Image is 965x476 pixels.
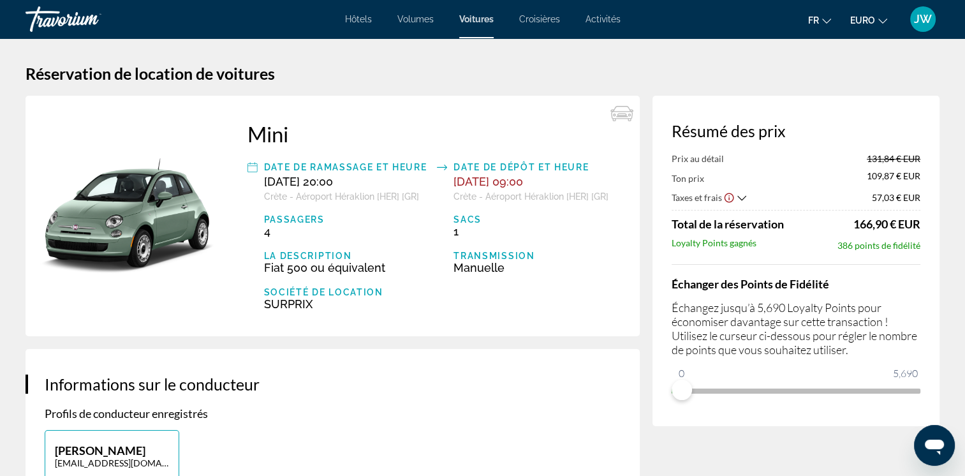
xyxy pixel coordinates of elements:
[850,15,875,26] span: EURO
[453,251,621,261] div: Transmission
[906,6,939,33] button: Menu utilisateur
[264,191,431,202] div: Crète - Aéroport Héraklion [HER] [GR]
[808,11,831,29] button: Changer la langue
[850,11,887,29] button: Changer de devise
[519,14,560,24] a: Croisières
[345,14,372,24] a: Hôtels
[891,366,920,381] span: 5,690
[264,251,431,261] div: La description
[672,389,920,391] ngx-slider: ngx-slider
[672,237,756,251] span: Loyalty Points gagnés
[672,191,746,204] button: Afficher la répartition des taxes et des frais
[672,173,704,184] span: Ton prix
[264,287,431,297] div: Société de location
[264,214,431,225] div: Passagers
[45,375,621,394] h3: Informations sur le conducteur
[872,192,920,203] font: 57,03 € EUR
[672,217,784,231] span: Total de la réservation
[453,214,621,225] div: Sacs
[914,425,955,466] iframe: Button to launch messaging window
[453,175,523,188] span: [DATE] 09:00
[672,121,920,140] h3: Résumé des prix
[723,191,735,203] button: Afficher l’avis de non-responsabilité sur les taxes et les frais
[677,366,686,381] span: 0
[459,14,494,24] a: Voitures
[672,301,920,357] p: Échangez jusqu’à 5,690 Loyalty Points pour économiser davantage sur cette transaction ! Utilisez ...
[264,160,431,175] div: Date de ramassage et heure
[914,13,932,26] span: JW
[453,261,621,274] div: Manuelle
[853,217,920,231] div: 166,90 € EUR
[672,277,920,291] h4: Échanger des Points de Fidélité
[808,15,819,26] span: Fr
[453,160,621,175] div: Date de dépôt et heure
[247,121,621,147] div: Mini
[26,3,153,36] a: Travorium
[672,380,692,400] span: ngx-slider
[264,225,431,238] div: 4
[55,457,169,468] p: [EMAIL_ADDRESS][DOMAIN_NAME]
[453,225,621,238] div: 1
[867,153,920,164] font: 131,84 € EUR
[837,240,920,251] span: 386 points de fidélité
[55,443,169,457] p: [PERSON_NAME]
[264,261,431,274] div: Fiat 500 ou équivalent
[672,192,722,203] span: Taxes et frais
[45,406,621,420] p: Profils de conducteur enregistrés
[264,175,333,188] span: [DATE] 20:00
[453,191,621,202] div: Crète - Aéroport Héraklion [HER] [GR]
[867,170,920,184] span: 109,87 € EUR
[586,14,621,24] a: Activités
[672,153,724,164] span: Prix au détail
[264,297,431,311] div: SURPRIX
[397,14,434,24] a: Volumes
[26,64,939,83] h1: Réservation de location de voitures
